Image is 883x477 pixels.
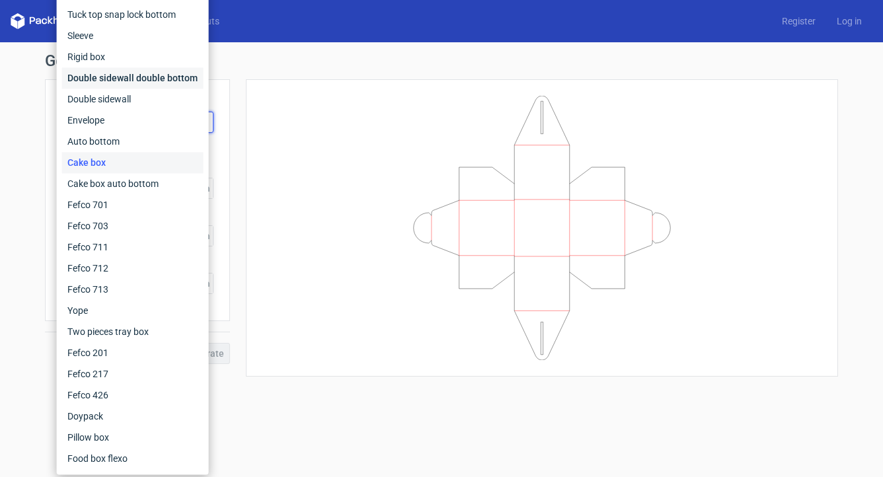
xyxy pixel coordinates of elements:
[62,363,204,385] div: Fefco 217
[62,385,204,406] div: Fefco 426
[62,173,204,194] div: Cake box auto bottom
[62,406,204,427] div: Doypack
[62,215,204,237] div: Fefco 703
[62,152,204,173] div: Cake box
[62,4,204,25] div: Tuck top snap lock bottom
[62,258,204,279] div: Fefco 712
[62,46,204,67] div: Rigid box
[62,342,204,363] div: Fefco 201
[62,194,204,215] div: Fefco 701
[62,427,204,448] div: Pillow box
[62,321,204,342] div: Two pieces tray box
[45,53,838,69] h1: Generate new dieline
[62,300,204,321] div: Yope
[62,67,204,89] div: Double sidewall double bottom
[62,279,204,300] div: Fefco 713
[62,25,204,46] div: Sleeve
[62,131,204,152] div: Auto bottom
[771,15,826,28] a: Register
[62,89,204,110] div: Double sidewall
[62,237,204,258] div: Fefco 711
[62,448,204,469] div: Food box flexo
[62,110,204,131] div: Envelope
[826,15,872,28] a: Log in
